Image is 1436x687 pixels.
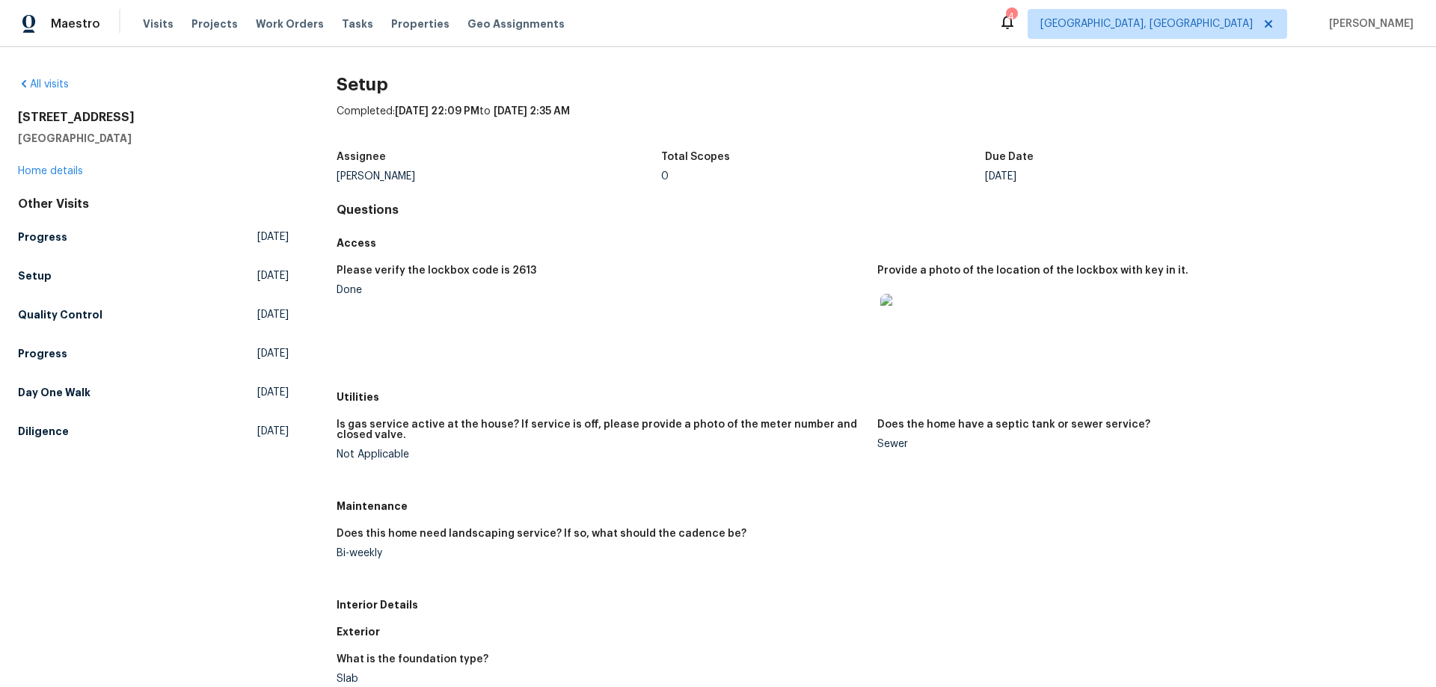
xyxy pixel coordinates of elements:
[18,424,69,439] h5: Diligence
[337,624,1418,639] h5: Exterior
[337,654,488,665] h5: What is the foundation type?
[337,152,386,162] h5: Assignee
[18,418,289,445] a: Diligence[DATE]
[337,597,1418,612] h5: Interior Details
[18,301,289,328] a: Quality Control[DATE]
[877,265,1188,276] h5: Provide a photo of the location of the lockbox with key in it.
[467,16,565,31] span: Geo Assignments
[18,379,289,406] a: Day One Walk[DATE]
[337,265,536,276] h5: Please verify the lockbox code is 2613
[337,77,1418,92] h2: Setup
[18,385,90,400] h5: Day One Walk
[1040,16,1253,31] span: [GEOGRAPHIC_DATA], [GEOGRAPHIC_DATA]
[18,262,289,289] a: Setup[DATE]
[337,235,1418,250] h5: Access
[877,439,1406,449] div: Sewer
[337,419,865,440] h5: Is gas service active at the house? If service is off, please provide a photo of the meter number...
[143,16,174,31] span: Visits
[985,152,1034,162] h5: Due Date
[18,346,67,361] h5: Progress
[342,19,373,29] span: Tasks
[257,229,289,244] span: [DATE]
[18,268,52,283] h5: Setup
[18,307,102,322] h5: Quality Control
[337,203,1418,218] h4: Questions
[661,171,986,182] div: 0
[1323,16,1414,31] span: [PERSON_NAME]
[337,449,865,460] div: Not Applicable
[494,106,570,117] span: [DATE] 2:35 AM
[337,674,865,684] div: Slab
[256,16,324,31] span: Work Orders
[391,16,449,31] span: Properties
[877,419,1150,430] h5: Does the home have a septic tank or sewer service?
[985,171,1310,182] div: [DATE]
[337,499,1418,514] h5: Maintenance
[18,79,69,90] a: All visits
[661,152,730,162] h5: Total Scopes
[257,346,289,361] span: [DATE]
[337,104,1418,143] div: Completed: to
[257,424,289,439] span: [DATE]
[337,171,661,182] div: [PERSON_NAME]
[337,285,865,295] div: Done
[257,268,289,283] span: [DATE]
[395,106,479,117] span: [DATE] 22:09 PM
[18,229,67,244] h5: Progress
[51,16,100,31] span: Maestro
[257,307,289,322] span: [DATE]
[18,131,289,146] h5: [GEOGRAPHIC_DATA]
[18,340,289,367] a: Progress[DATE]
[337,548,865,558] div: Bi-weekly
[18,224,289,250] a: Progress[DATE]
[18,197,289,212] div: Other Visits
[18,166,83,176] a: Home details
[257,385,289,400] span: [DATE]
[337,529,746,539] h5: Does this home need landscaping service? If so, what should the cadence be?
[191,16,238,31] span: Projects
[337,389,1418,404] h5: Utilities
[1006,9,1016,24] div: 4
[18,110,289,125] h2: [STREET_ADDRESS]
